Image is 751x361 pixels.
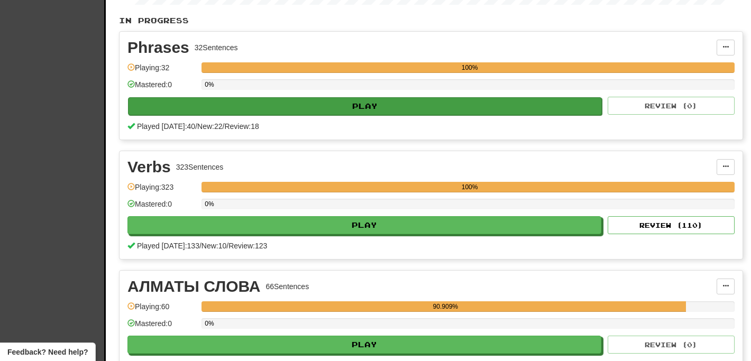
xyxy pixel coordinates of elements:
p: In Progress [119,15,743,26]
div: Playing: 60 [127,301,196,319]
div: 100% [205,62,735,73]
div: Mastered: 0 [127,199,196,216]
span: / [199,242,202,250]
div: АЛМАТЫ СЛОВА [127,279,260,294]
button: Review (110) [608,216,735,234]
span: / [223,122,225,131]
div: 323 Sentences [176,162,224,172]
div: Verbs [127,159,171,175]
span: Review: 123 [228,242,267,250]
div: Mastered: 0 [127,79,196,97]
div: Playing: 323 [127,182,196,199]
span: New: 22 [197,122,222,131]
span: Review: 18 [224,122,259,131]
div: Playing: 32 [127,62,196,80]
span: / [195,122,197,131]
span: Played [DATE]: 133 [137,242,199,250]
div: Phrases [127,40,189,55]
button: Review (0) [608,97,735,115]
button: Play [127,216,601,234]
span: Open feedback widget [7,347,88,357]
button: Review (0) [608,336,735,354]
span: / [226,242,228,250]
button: Play [127,336,601,354]
button: Play [128,97,602,115]
span: Played [DATE]: 40 [137,122,195,131]
span: New: 10 [202,242,226,250]
div: Mastered: 0 [127,318,196,336]
div: 66 Sentences [265,281,309,292]
div: 90.909% [205,301,686,312]
div: 32 Sentences [195,42,238,53]
div: 100% [205,182,735,192]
